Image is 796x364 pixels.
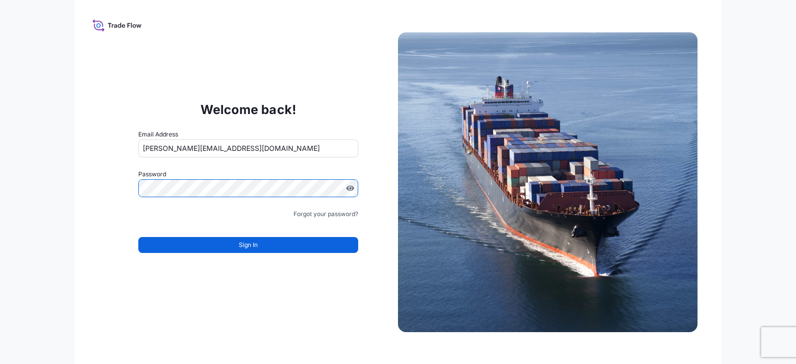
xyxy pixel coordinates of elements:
[138,139,358,157] input: example@gmail.com
[200,102,297,118] p: Welcome back!
[346,184,354,192] button: Show password
[138,169,358,179] label: Password
[138,129,178,139] label: Email Address
[294,209,358,219] a: Forgot your password?
[398,32,697,332] img: Ship illustration
[138,237,358,253] button: Sign In
[239,240,258,250] span: Sign In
